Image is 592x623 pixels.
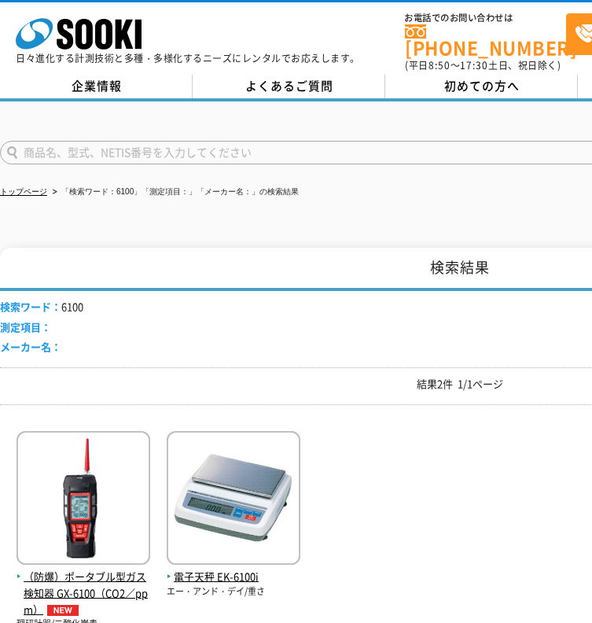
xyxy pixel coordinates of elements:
[167,552,300,585] a: 電子天秤 EK-6100i
[50,184,299,201] li: 「検索ワード：6100」「測定項目：」「メーカー名：」の検索結果
[444,77,520,94] span: 初めての方へ
[17,569,150,617] span: （防爆）ポータブル型ガス検知器 GX-6100（CO2／ppm）
[405,13,566,23] span: お電話でのお問い合わせは
[460,58,488,72] span: 17:30
[385,75,578,98] a: 初めての方へ
[193,75,385,98] a: よくあるご質問
[405,24,566,57] a: [PHONE_NUMBER]
[428,58,450,72] span: 8:50
[17,431,150,569] img: GX-6100（CO2／ppm）
[167,585,300,599] p: エー・アンド・デイ/重さ
[405,58,561,72] span: (平日 ～ 土日、祝日除く)
[167,569,300,585] span: 電子天秤 EK-6100i
[17,552,150,617] a: （防爆）ポータブル型ガス検知器 GX-6100（CO2／ppm）NEW
[43,605,83,616] img: NEW
[16,53,360,63] p: 日々進化する計測技術と多種・多様化するニーズにレンタルでお応えします。
[167,431,300,569] img: EK-6100i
